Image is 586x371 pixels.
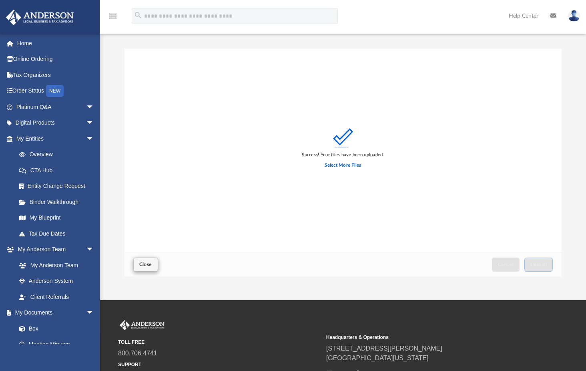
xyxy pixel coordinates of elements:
[6,35,106,51] a: Home
[6,99,106,115] a: Platinum Q&Aarrow_drop_down
[124,49,562,252] div: grid
[11,147,106,163] a: Overview
[133,258,158,272] button: Close
[124,49,562,277] div: Upload
[86,131,102,147] span: arrow_drop_down
[118,361,321,368] small: SUPPORT
[11,321,98,337] a: Box
[6,115,106,131] a: Digital Productsarrow_drop_down
[6,131,106,147] a: My Entitiesarrow_drop_down
[11,226,106,242] a: Tax Due Dates
[108,11,118,21] i: menu
[11,289,102,305] a: Client Referrals
[108,15,118,21] a: menu
[118,350,157,357] a: 800.706.4741
[6,305,102,321] a: My Documentsarrow_drop_down
[492,258,520,272] button: Cancel
[11,194,106,210] a: Binder Walkthrough
[11,257,98,273] a: My Anderson Team
[11,273,102,289] a: Anderson System
[6,242,102,258] a: My Anderson Teamarrow_drop_down
[118,339,321,346] small: TOLL FREE
[524,258,553,272] button: Upload
[498,262,514,267] span: Cancel
[86,115,102,131] span: arrow_drop_down
[6,67,106,83] a: Tax Organizers
[4,10,76,25] img: Anderson Advisors Platinum Portal
[86,242,102,258] span: arrow_drop_down
[568,10,580,22] img: User Pic
[86,305,102,321] span: arrow_drop_down
[46,85,64,97] div: NEW
[530,262,547,267] span: Upload
[326,355,429,361] a: [GEOGRAPHIC_DATA][US_STATE]
[118,320,166,331] img: Anderson Advisors Platinum Portal
[134,11,142,20] i: search
[325,162,361,169] label: Select More Files
[11,162,106,178] a: CTA Hub
[86,99,102,115] span: arrow_drop_down
[139,262,152,267] span: Close
[11,178,106,194] a: Entity Change Request
[11,210,102,226] a: My Blueprint
[326,334,529,341] small: Headquarters & Operations
[6,51,106,67] a: Online Ordering
[302,151,384,159] div: Success! Your files have been uploaded.
[6,83,106,99] a: Order StatusNEW
[11,337,102,353] a: Meeting Minutes
[326,345,442,352] a: [STREET_ADDRESS][PERSON_NAME]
